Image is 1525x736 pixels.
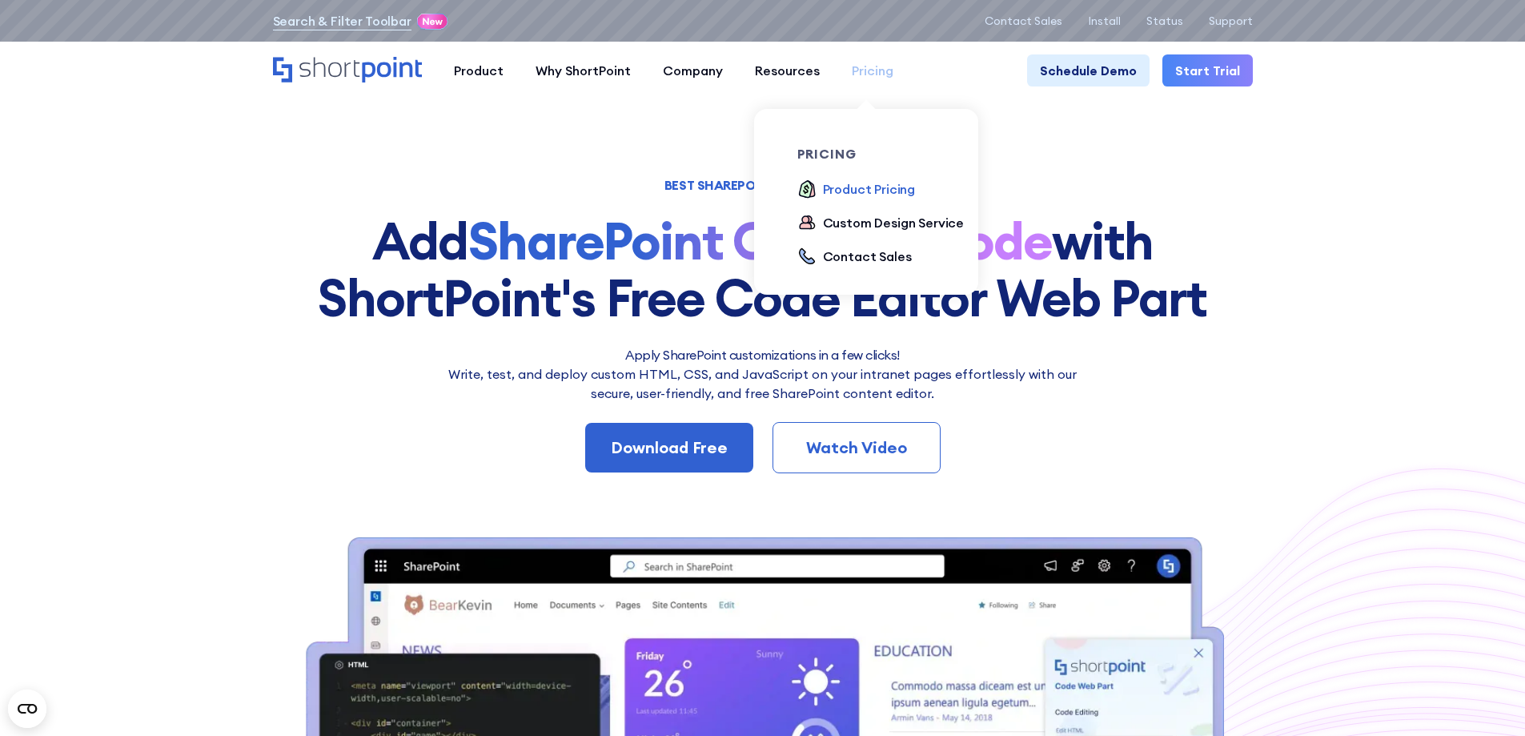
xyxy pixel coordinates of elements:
[273,179,1253,191] h1: BEST SHAREPOINT CODE EDITOR
[520,54,647,86] a: Why ShortPoint
[985,14,1062,27] a: Contact Sales
[611,436,728,460] div: Download Free
[799,436,914,460] div: Watch Video
[536,61,631,80] div: Why ShortPoint
[468,208,1053,273] strong: SharePoint Custom Code
[797,213,965,234] a: Custom Design Service
[823,179,916,199] div: Product Pricing
[273,11,411,30] a: Search & Filter Toolbar
[273,213,1253,326] h1: Add with ShortPoint's Free Code Editor Web Part
[773,422,941,473] a: Watch Video
[836,54,909,86] a: Pricing
[454,61,504,80] div: Product
[1445,659,1525,736] div: Widget de chat
[1088,14,1121,27] a: Install
[1027,54,1150,86] a: Schedule Demo
[273,57,422,84] a: Home
[739,54,836,86] a: Resources
[438,54,520,86] a: Product
[852,61,893,80] div: Pricing
[8,690,46,728] button: Open CMP widget
[823,213,965,232] div: Custom Design Service
[797,247,912,267] a: Contact Sales
[1209,14,1253,27] a: Support
[755,61,820,80] div: Resources
[1162,54,1253,86] a: Start Trial
[439,345,1087,364] h2: Apply SharePoint customizations in a few clicks!
[1445,659,1525,736] iframe: Chat Widget
[823,247,912,266] div: Contact Sales
[585,423,753,473] a: Download Free
[797,179,916,200] a: Product Pricing
[663,61,723,80] div: Company
[439,364,1087,403] p: Write, test, and deploy custom HTML, CSS, and JavaScript on your intranet pages effortlessly wi﻿t...
[647,54,739,86] a: Company
[1146,14,1183,27] a: Status
[797,147,977,160] div: pricing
